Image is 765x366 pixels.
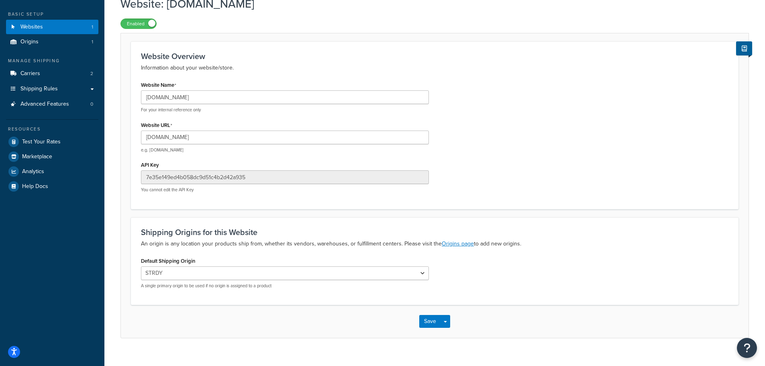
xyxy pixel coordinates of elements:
[22,168,44,175] span: Analytics
[22,139,61,145] span: Test Your Rates
[6,20,98,35] li: Websites
[6,66,98,81] li: Carriers
[92,39,93,45] span: 1
[141,283,429,289] p: A single primary origin to be used if no origin is assigned to a product
[6,11,98,18] div: Basic Setup
[141,170,429,184] input: XDL713J089NBV22
[141,162,159,168] label: API Key
[6,97,98,112] a: Advanced Features0
[736,41,752,55] button: Show Help Docs
[20,39,39,45] span: Origins
[6,179,98,194] a: Help Docs
[141,82,176,88] label: Website Name
[141,107,429,113] p: For your internal reference only
[6,149,98,164] a: Marketplace
[6,135,98,149] a: Test Your Rates
[141,63,728,73] p: Information about your website/store.
[6,20,98,35] a: Websites1
[6,126,98,133] div: Resources
[141,239,728,249] p: An origin is any location your products ship from, whether its vendors, warehouses, or fulfillmen...
[90,70,93,77] span: 2
[6,164,98,179] a: Analytics
[20,24,43,31] span: Websites
[6,35,98,49] a: Origins1
[6,35,98,49] li: Origins
[141,228,728,237] h3: Shipping Origins for this Website
[22,183,48,190] span: Help Docs
[6,97,98,112] li: Advanced Features
[6,57,98,64] div: Manage Shipping
[737,338,757,358] button: Open Resource Center
[141,147,429,153] p: e.g. [DOMAIN_NAME]
[419,315,441,328] button: Save
[92,24,93,31] span: 1
[442,239,474,248] a: Origins page
[20,86,58,92] span: Shipping Rules
[141,187,429,193] p: You cannot edit the API Key
[6,66,98,81] a: Carriers2
[20,70,40,77] span: Carriers
[141,258,195,264] label: Default Shipping Origin
[141,122,172,129] label: Website URL
[6,82,98,96] a: Shipping Rules
[20,101,69,108] span: Advanced Features
[121,19,156,29] label: Enabled
[22,153,52,160] span: Marketplace
[141,52,728,61] h3: Website Overview
[90,101,93,108] span: 0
